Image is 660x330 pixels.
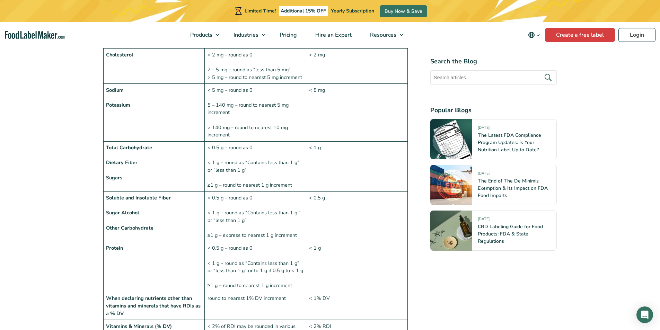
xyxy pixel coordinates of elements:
strong: Dietary Fiber [106,159,138,166]
a: Resources [361,22,407,48]
strong: When declaring nutrients other than vitamins and minerals that have RDIs as a % DV [106,295,201,316]
span: Resources [368,31,397,39]
a: Food Label Maker homepage [5,31,65,39]
h4: Popular Blogs [430,106,557,115]
strong: Vitamins & Minerals (% DV) [106,323,172,330]
span: Industries [231,31,259,39]
td: < 0.5 g – round as 0 < 1 g – round as “Contains less than 1 g “ or “less than 1 g” ≥1 g – express... [205,192,306,242]
a: The Latest FDA Compliance Program Updates: Is Your Nutrition Label Up to Date? [478,132,541,153]
a: CBD Labeling Guide for Food Products: FDA & State Regulations [478,223,543,244]
a: Login [618,28,655,42]
input: Search articles... [430,70,557,85]
td: < 0.5 g – round as 0 < 1 g – round as “Contains less than 1 g” or “less than 1 g” ≥1 g – round to... [205,142,306,192]
a: Pricing [271,22,305,48]
td: < 2 mg – round as 0 2 – 5 mg – round as “less than 5 mg” > 5 mg – round to nearest 5 mg increment [205,48,306,84]
button: Change language [523,28,545,42]
a: Buy Now & Save [380,5,427,17]
td: < 1% DV [306,292,408,320]
strong: Other Carbohydrate [106,224,153,231]
span: Hire an Expert [313,31,352,39]
strong: Cholesterol [106,51,133,58]
a: Hire an Expert [306,22,359,48]
a: The End of The De Minimis Exemption & Its Impact on FDA Food Imports [478,178,548,199]
td: < 1 g [306,142,408,192]
span: Pricing [278,31,298,39]
td: < 1 g [306,242,408,292]
td: < 5 mg – round as 0 5 – 140 mg – round to nearest 5 mg increment > 140 mg – round to nearest 10 m... [205,84,306,142]
td: < 5 mg [306,84,408,142]
strong: Soluble and Insoluble Fiber [106,194,171,201]
span: Limited Time! [245,8,276,14]
strong: Total Carbohydrate [106,144,152,151]
td: < 0.5 g – round as 0 < 1 g – round as “Contains less than 1 g” or “less than 1 g” or to 1 g if 0.... [205,242,306,292]
a: Industries [225,22,269,48]
strong: Sugar Alcohol [106,209,139,216]
strong: Potassium [106,101,130,108]
strong: Sugars [106,174,122,181]
span: [DATE] [478,125,490,133]
a: Create a free label [545,28,615,42]
td: < 0.5 g [306,192,408,242]
a: Products [181,22,223,48]
span: [DATE] [478,216,490,224]
strong: Protein [106,244,123,251]
td: round to nearest 1% DV increment [205,292,306,320]
span: Additional 15% OFF [279,6,328,16]
span: Yearly Subscription [331,8,374,14]
div: Open Intercom Messenger [636,306,653,323]
td: < 2 mg [306,48,408,84]
strong: Sodium [106,87,124,93]
span: Products [188,31,213,39]
h4: Search the Blog [430,57,557,66]
span: [DATE] [478,171,490,179]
